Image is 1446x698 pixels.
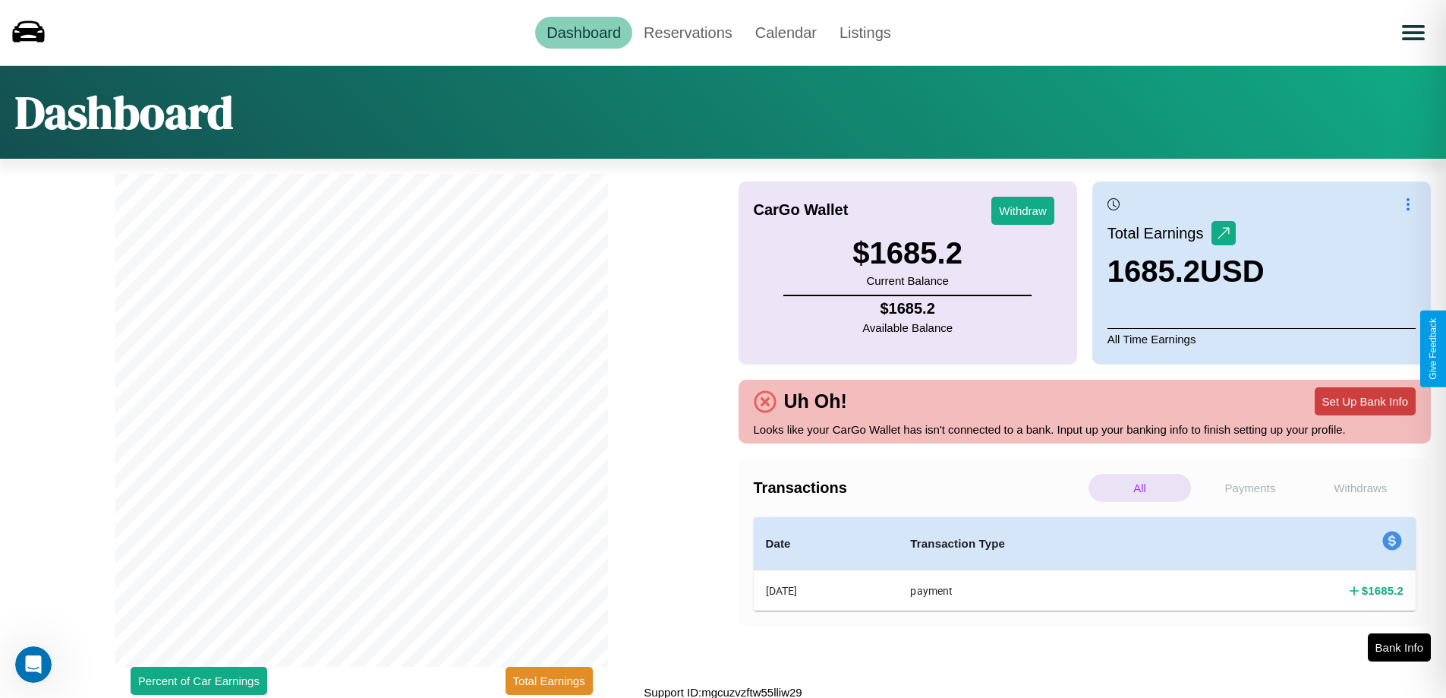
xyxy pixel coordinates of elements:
a: Listings [828,17,903,49]
a: Dashboard [535,17,632,49]
a: Reservations [632,17,744,49]
table: simple table [754,517,1416,611]
p: Payments [1199,474,1301,502]
h4: Transactions [754,479,1085,497]
h4: Uh Oh! [777,390,855,412]
p: Withdraws [1309,474,1412,502]
h4: $ 1685.2 [862,300,953,317]
p: Total Earnings [1107,220,1211,247]
button: Percent of Car Earnings [131,667,267,695]
h4: CarGo Wallet [754,201,849,219]
p: Available Balance [862,317,953,338]
button: Open menu [1392,11,1435,54]
p: Current Balance [852,270,962,291]
th: payment [898,570,1205,611]
iframe: Intercom live chat [15,646,52,683]
div: Give Feedback [1428,318,1438,380]
a: Calendar [744,17,828,49]
th: [DATE] [754,570,899,611]
h3: $ 1685.2 [852,236,962,270]
h4: Transaction Type [910,535,1193,553]
p: All [1088,474,1191,502]
h3: 1685.2 USD [1107,254,1265,289]
h1: Dashboard [15,81,233,144]
h4: Date [766,535,887,553]
button: Bank Info [1368,633,1431,662]
button: Withdraw [991,197,1054,225]
button: Set Up Bank Info [1315,387,1416,415]
p: All Time Earnings [1107,328,1416,349]
p: Looks like your CarGo Wallet has isn't connected to a bank. Input up your banking info to finish ... [754,419,1416,440]
h4: $ 1685.2 [1362,583,1403,599]
button: Total Earnings [506,667,593,695]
